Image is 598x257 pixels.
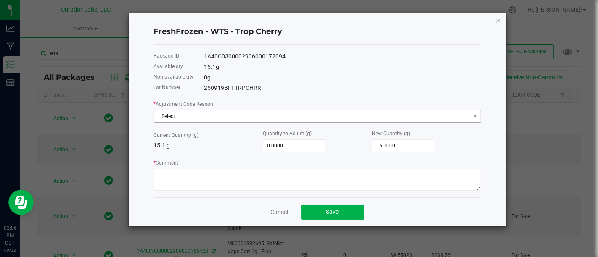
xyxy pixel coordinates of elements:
[204,73,481,82] div: 0
[204,52,481,61] div: 1A40C0300002906000172094
[263,140,325,152] input: 0
[216,63,220,70] span: g
[154,100,214,108] label: Adjustment Code Reason
[204,84,481,92] div: 250919BFFTRPCHRR
[271,208,288,216] a: Cancel
[154,84,181,91] label: Lot Number
[154,26,481,37] h4: FreshFrozen - WTS - Trop Cherry
[372,140,434,152] input: 0
[263,130,312,137] label: Quantity to Adjust (g)
[154,63,183,70] label: Available qty
[204,63,481,71] div: 15.1
[326,208,339,215] span: Save
[208,74,211,81] span: g
[8,190,34,215] iframe: Resource center
[154,131,199,139] label: Current Quantity (g)
[154,110,470,122] span: Select
[154,73,194,81] label: Non-available qty
[372,130,410,137] label: New Quantity (g)
[301,205,364,220] button: Save
[154,141,263,150] p: 15.1 g
[154,52,180,60] label: Package ID
[154,159,179,167] label: Comment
